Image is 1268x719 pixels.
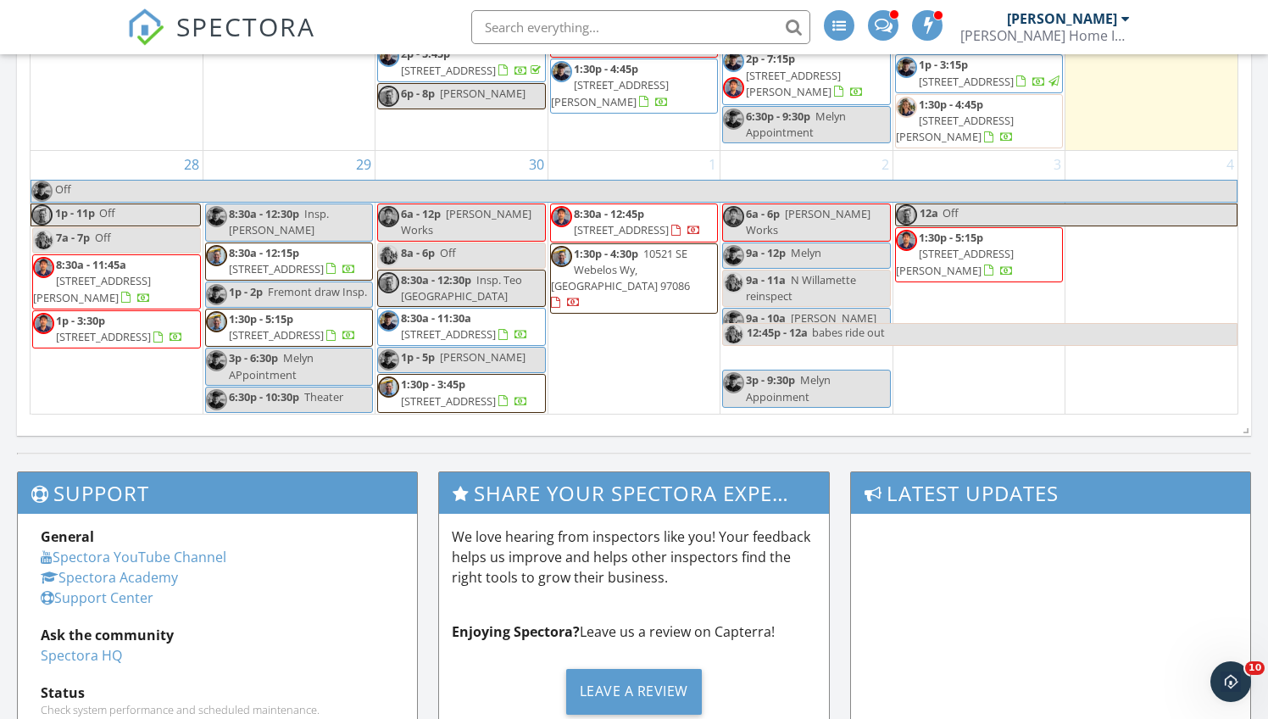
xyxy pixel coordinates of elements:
[401,393,496,409] span: [STREET_ADDRESS]
[229,327,324,343] span: [STREET_ADDRESS]
[41,703,394,716] div: Check system performance and scheduled maintenance.
[378,376,399,398] img: screen_shot_20220927_at_5.22.47_pm.png
[574,246,638,261] span: 1:30p - 4:30p
[551,246,690,310] a: 1:30p - 4:30p 10521 SE Webelos Wy, [GEOGRAPHIC_DATA] 97086
[896,113,1014,144] span: [STREET_ADDRESS][PERSON_NAME]
[229,350,278,365] span: 3p - 6:30p
[56,257,126,272] span: 8:30a - 11:45a
[32,310,201,348] a: 1p - 3:30p [STREET_ADDRESS]
[206,206,227,227] img: murphy_home_inspection_portland_5.png
[56,313,183,344] a: 1p - 3:30p [STREET_ADDRESS]
[746,68,841,99] span: [STREET_ADDRESS][PERSON_NAME]
[893,151,1065,415] td: Go to October 3, 2025
[229,206,329,237] span: Insp. [PERSON_NAME]
[206,311,227,332] img: screen_shot_20220927_at_5.22.47_pm.png
[551,77,669,109] span: [STREET_ADDRESS][PERSON_NAME]
[551,61,572,82] img: murphy_home_inspection_portland_5.png
[127,23,315,59] a: SPECTORA
[41,548,226,566] a: Spectora YouTube Channel
[960,27,1130,44] div: Murphy Home Inspection
[723,310,744,332] img: murphy_home_inspection_portland_5.png
[41,568,178,587] a: Spectora Academy
[574,206,644,221] span: 8:30a - 12:45p
[526,151,548,178] a: Go to September 30, 2025
[18,472,417,514] h3: Support
[377,43,545,81] a: 2p - 5:45p [STREET_ADDRESS]
[746,245,786,260] span: 9a - 12p
[229,311,356,343] a: 1:30p - 5:15p [STREET_ADDRESS]
[548,151,720,415] td: Go to October 1, 2025
[1210,661,1251,702] iframe: Intercom live chat
[746,272,856,304] span: N Willamette reinspect
[31,204,53,226] img: screen_shot_20220927_at_5.22.47_pm.png
[304,389,343,404] span: Theater
[551,61,669,109] a: 1:30p - 4:45p [STREET_ADDRESS][PERSON_NAME]
[746,310,786,326] span: 9a - 10a
[723,77,744,98] img: screen_shot_20220623_at_11.07.44_pm.png
[206,389,227,410] img: murphy_home_inspection_portland_5.png
[176,8,315,44] span: SPECTORA
[55,181,71,197] span: Off
[229,284,263,299] span: 1p - 2p
[378,245,399,266] img: untitled.jpg
[56,329,151,344] span: [STREET_ADDRESS]
[896,97,917,118] img: untitled.jpg
[439,472,828,514] h3: Share Your Spectora Experience
[723,206,744,227] img: screen_shot_20220623_at_11.07.44_pm.png
[206,245,227,266] img: screen_shot_20220927_at_5.22.47_pm.png
[127,8,164,46] img: The Best Home Inspection Software - Spectora
[99,205,115,220] span: Off
[746,206,870,237] span: [PERSON_NAME] Works
[550,59,718,114] a: 1:30p - 4:45p [STREET_ADDRESS][PERSON_NAME]
[896,57,917,78] img: murphy_home_inspection_portland_5.png
[722,48,890,104] a: 2p - 7:15p [STREET_ADDRESS][PERSON_NAME]
[723,372,744,393] img: murphy_home_inspection_portland_5.png
[705,151,720,178] a: Go to October 1, 2025
[401,310,528,342] a: 8:30a - 11:30a [STREET_ADDRESS]
[41,588,153,607] a: Support Center
[31,181,53,202] img: murphy_home_inspection_portland_5.png
[378,86,399,107] img: screen_shot_20220927_at_5.22.47_pm.png
[56,230,90,245] span: 7a - 7p
[895,227,1063,282] a: 1:30p - 5:15p [STREET_ADDRESS][PERSON_NAME]
[896,97,1014,144] a: 1:30p - 4:45p [STREET_ADDRESS][PERSON_NAME]
[723,272,744,293] img: untitled.jpg
[574,206,701,237] a: 8:30a - 12:45p [STREET_ADDRESS]
[229,206,299,221] span: 8:30a - 12:30p
[851,472,1250,514] h3: Latest Updates
[746,324,809,345] span: 12:45p - 12a
[746,206,780,221] span: 6a - 6p
[550,203,718,242] a: 8:30a - 12:45p [STREET_ADDRESS]
[896,246,1014,277] span: [STREET_ADDRESS][PERSON_NAME]
[919,204,939,226] span: 12a
[229,311,293,326] span: 1:30p - 5:15p
[746,109,810,124] span: 6:30p - 9:30p
[401,310,471,326] span: 8:30a - 11:30a
[896,230,1014,277] a: 1:30p - 5:15p [STREET_ADDRESS][PERSON_NAME]
[378,349,399,371] img: murphy_home_inspection_portland_5.png
[205,309,373,347] a: 1:30p - 5:15p [STREET_ADDRESS]
[401,272,522,304] span: Insp. Teo [GEOGRAPHIC_DATA]
[471,10,810,44] input: Search everything...
[919,74,1014,89] span: [STREET_ADDRESS]
[746,51,864,98] a: 2p - 7:15p [STREET_ADDRESS][PERSON_NAME]
[401,206,531,237] span: [PERSON_NAME] Works
[41,683,394,703] div: Status
[723,324,744,345] img: untitled.jpg
[919,230,983,245] span: 1:30p - 5:15p
[353,151,375,178] a: Go to September 29, 2025
[1245,661,1265,675] span: 10
[375,151,548,415] td: Go to September 30, 2025
[33,257,151,304] a: 8:30a - 11:45a [STREET_ADDRESS][PERSON_NAME]
[746,310,876,342] span: [PERSON_NAME] dental
[723,51,744,72] img: murphy_home_inspection_portland_5.png
[452,622,580,641] strong: Enjoying Spectora?
[440,349,526,365] span: [PERSON_NAME]
[32,254,201,309] a: 8:30a - 11:45a [STREET_ADDRESS][PERSON_NAME]
[401,272,471,287] span: 8:30a - 12:30p
[1065,151,1237,415] td: Go to October 4, 2025
[378,272,399,293] img: screen_shot_20220927_at_5.22.47_pm.png
[550,243,718,315] a: 1:30p - 4:30p 10521 SE Webelos Wy, [GEOGRAPHIC_DATA] 97086
[551,206,572,227] img: screen_shot_20220623_at_11.07.44_pm.png
[746,51,795,66] span: 2p - 7:15p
